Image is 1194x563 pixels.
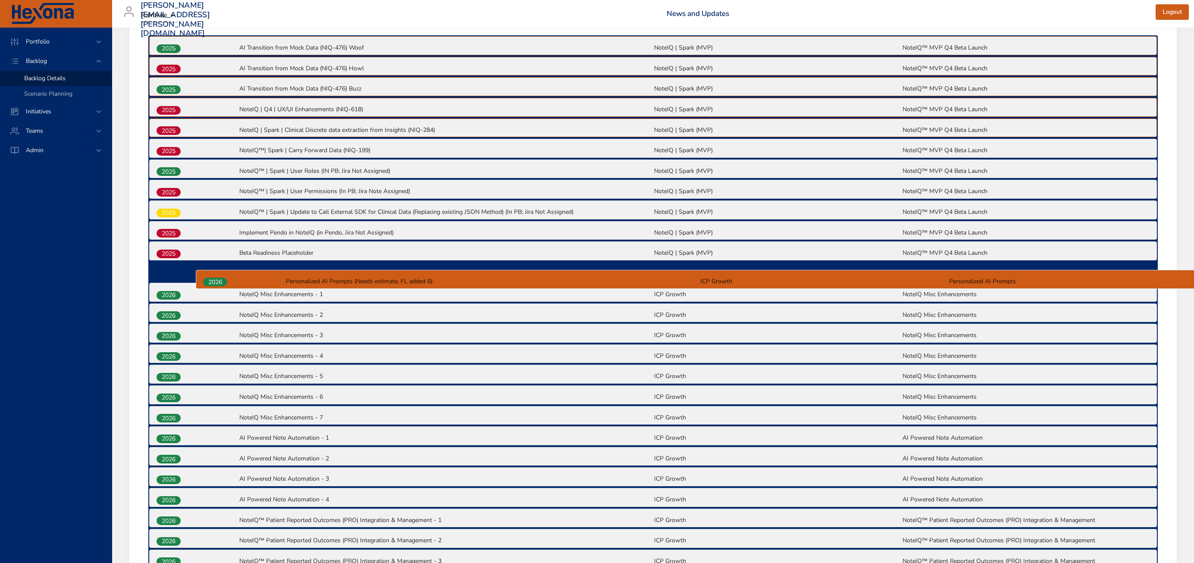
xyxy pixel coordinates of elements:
[19,146,50,154] span: Admin
[654,331,901,340] p: ICP Growth
[654,454,901,463] p: ICP Growth
[19,107,58,116] span: Initiatives
[903,84,1150,93] p: NoteIQ™ MVP Q4 Beta Launch
[239,64,652,73] p: AI Transition from Mock Data (NIQ-476) Howl
[239,290,652,299] p: NoteIQ Misc Enhancements - 1
[654,516,901,525] p: ICP Growth
[24,90,72,98] span: Scenario Planning
[903,393,1150,401] p: NoteIQ Misc Enhancements
[141,9,178,22] div: Raintree
[239,495,652,504] p: AI Powered Note Automation - 4
[654,249,901,257] p: NoteIQ | Spark (MVP)
[654,228,901,237] p: NoteIQ | Spark (MVP)
[141,1,210,38] h3: [PERSON_NAME][EMAIL_ADDRESS][PERSON_NAME][DOMAIN_NAME]
[903,536,1150,545] p: NoteIQ™ Patient Reported Outcomes (PRO) Integration & Management
[903,126,1150,134] p: NoteIQ™ MVP Q4 Beta Launch
[24,74,66,82] span: Backlog Details
[667,9,729,19] a: News and Updates
[654,126,901,134] p: NoteIQ | Spark (MVP)
[903,290,1150,299] p: NoteIQ Misc Enhancements
[903,434,1150,442] p: AI Powered Note Automation
[10,3,75,25] img: Hexona
[654,413,901,422] p: ICP Growth
[654,187,901,196] p: NoteIQ | Spark (MVP)
[903,228,1150,237] p: NoteIQ™ MVP Q4 Beta Launch
[239,516,652,525] p: NoteIQ™ Patient Reported Outcomes (PRO) Integration & Management - 1
[654,167,901,175] p: NoteIQ | Spark (MVP)
[654,434,901,442] p: ICP Growth
[239,454,652,463] p: AI Powered Note Automation - 2
[239,84,652,93] p: AI Transition from Mock Data (NIQ-476) Buzz
[19,57,54,65] span: Backlog
[239,352,652,360] p: NoteIQ Misc Enhancements - 4
[654,536,901,545] p: ICP Growth
[239,146,652,155] p: NoteIQ™| Spark | Carry Forward Data (NIQ-199)
[903,146,1150,155] p: NoteIQ™ MVP Q4 Beta Launch
[1156,4,1189,20] button: Logout
[903,495,1150,504] p: AI Powered Note Automation
[903,44,1150,52] p: NoteIQ™ MVP Q4 Beta Launch
[903,454,1150,463] p: AI Powered Note Automation
[239,167,652,175] p: NoteIQ™ | Spark | User Roles (IN PB; Jira Not Assigned)
[903,208,1150,216] p: NoteIQ™ MVP Q4 Beta Launch
[239,44,652,52] p: AI Transition from Mock Data (NIQ-476) Woof
[654,208,901,216] p: NoteIQ | Spark (MVP)
[903,64,1150,73] p: NoteIQ™ MVP Q4 Beta Launch
[654,290,901,299] p: ICP Growth
[239,434,652,442] p: AI Powered Note Automation - 1
[654,372,901,381] p: ICP Growth
[903,475,1150,483] p: AI Powered Note Automation
[19,127,50,135] span: Teams
[239,228,652,237] p: Implement Pendo in NoteIQ (in Pendo, Jira Not Assigned)
[654,84,901,93] p: NoteIQ | Spark (MVP)
[239,475,652,483] p: AI Powered Note Automation - 3
[654,352,901,360] p: ICP Growth
[903,352,1150,360] p: NoteIQ Misc Enhancements
[654,44,901,52] p: NoteIQ | Spark (MVP)
[903,413,1150,422] p: NoteIQ Misc Enhancements
[239,187,652,196] p: NoteIQ™ | Spark | User Permissions (In PB; Jira Note Assigned)
[239,249,652,257] p: Beta Readiness Placeholder
[903,372,1150,381] p: NoteIQ Misc Enhancements
[239,536,652,545] p: NoteIQ™ Patient Reported Outcomes (PRO) Integration & Management - 2
[654,475,901,483] p: ICP Growth
[239,105,652,114] p: NoteIQ | Q4 | UX/UI Enhancements (NIQ-618)
[654,393,901,401] p: ICP Growth
[903,187,1150,196] p: NoteIQ™ MVP Q4 Beta Launch
[654,105,901,114] p: NoteIQ | Spark (MVP)
[654,64,901,73] p: NoteIQ | Spark (MVP)
[239,413,652,422] p: NoteIQ Misc Enhancements - 7
[903,516,1150,525] p: NoteIQ™ Patient Reported Outcomes (PRO) Integration & Management
[239,208,652,216] p: NoteIQ™ | Spark | Update to Call External SDK for Clinical Data (Replacing existing JSON Method) ...
[903,249,1150,257] p: NoteIQ™ MVP Q4 Beta Launch
[654,310,901,319] p: ICP Growth
[903,105,1150,114] p: NoteIQ™ MVP Q4 Beta Launch
[903,167,1150,175] p: NoteIQ™ MVP Q4 Beta Launch
[654,146,901,155] p: NoteIQ | Spark (MVP)
[19,38,56,46] span: Portfolio
[239,126,652,134] p: NoteIQ | Spark | Clinical Discrete data extraction from Insights (NIQ-284)
[239,310,652,319] p: NoteIQ Misc Enhancements - 2
[239,393,652,401] p: NoteIQ Misc Enhancements - 6
[1163,7,1182,18] span: Logout
[903,331,1150,340] p: NoteIQ Misc Enhancements
[903,310,1150,319] p: NoteIQ Misc Enhancements
[239,372,652,381] p: NoteIQ Misc Enhancements - 5
[654,495,901,504] p: ICP Growth
[239,331,652,340] p: NoteIQ Misc Enhancements - 3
